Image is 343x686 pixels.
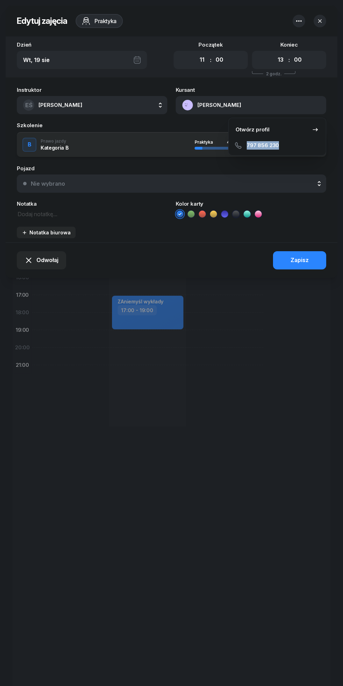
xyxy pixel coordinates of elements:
[17,15,67,27] h2: Edytuj zajęcia
[17,174,326,193] button: Nie wybrano
[31,181,65,186] div: Nie wybrano
[210,56,211,64] div: :
[236,125,269,134] div: Otwórz profil
[38,102,82,108] span: [PERSON_NAME]
[273,251,326,269] button: Zapisz
[17,96,167,114] button: EŚ[PERSON_NAME]
[288,56,290,64] div: :
[36,256,58,265] span: Odwołaj
[17,251,66,269] button: Odwołaj
[22,229,71,235] div: Notatka biurowa
[25,102,33,108] span: EŚ
[17,227,76,238] button: Notatka biurowa
[290,256,309,265] div: Zapisz
[176,96,326,114] button: [PERSON_NAME]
